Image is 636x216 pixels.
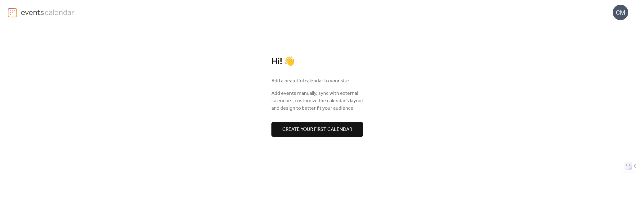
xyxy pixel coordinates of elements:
div: CM [613,5,628,20]
span: Create your first calendar [282,126,352,133]
span: Add a beautiful calendar to your site. [271,77,350,85]
div: Hi! 👋 [271,56,365,67]
img: logo-type [21,7,75,17]
img: logo [8,7,17,17]
span: Add events manually, sync with external calendars, customize the calendar's layout and design to ... [271,90,365,112]
button: Create your first calendar [271,122,363,137]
